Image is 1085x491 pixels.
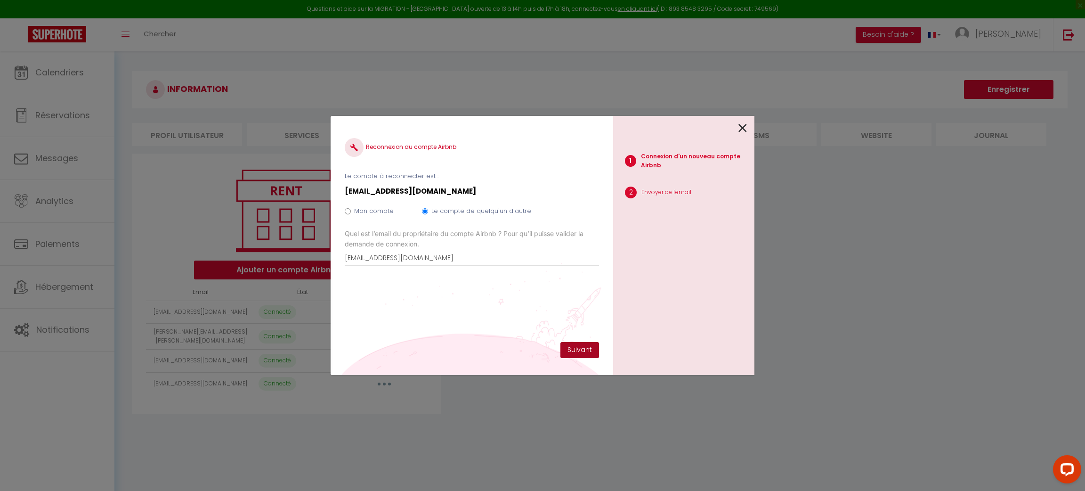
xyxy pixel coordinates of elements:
h4: Reconnexion du compte Airbnb [345,138,599,157]
label: Le compte de quelqu'un d'autre [431,206,531,216]
iframe: LiveChat chat widget [1045,451,1085,491]
span: 2 [625,187,637,198]
button: Suivant [560,342,599,358]
p: [EMAIL_ADDRESS][DOMAIN_NAME] [345,186,599,197]
p: Le compte à reconnecter est : [345,172,599,181]
label: Quel est l’email du propriétaire du compte Airbnb ? Pour qu’il puisse valider la demande de conne... [345,229,599,249]
p: Envoyer de l'email [641,188,691,197]
label: Mon compte [354,206,394,216]
p: Connexion d'un nouveau compte Airbnb [641,152,755,170]
span: 1 [625,155,636,167]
